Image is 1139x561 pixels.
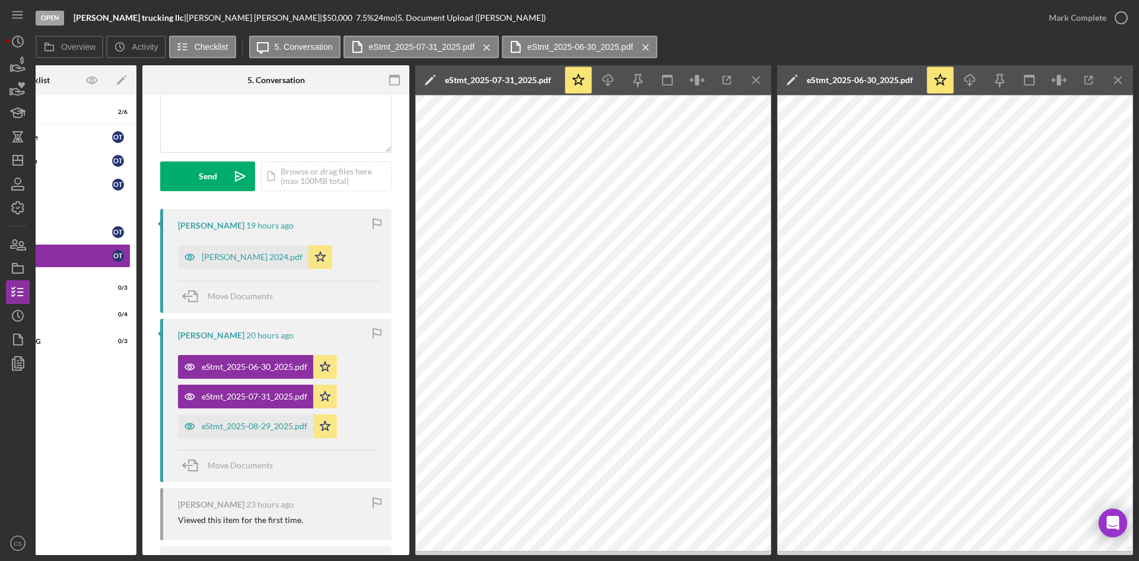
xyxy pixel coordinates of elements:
button: Send [160,161,255,191]
time: 2025-09-04 22:04 [246,331,294,340]
button: Activity [106,36,166,58]
div: Open Intercom Messenger [1099,509,1127,537]
button: CS [6,531,30,555]
label: 5. Conversation [275,42,333,52]
div: eStmt_2025-06-30_2025.pdf [202,362,307,372]
div: Viewed this item for the first time. [178,515,303,525]
div: [PERSON_NAME] [178,221,244,230]
label: eStmt_2025-06-30_2025.pdf [527,42,633,52]
div: 0 / 3 [106,284,128,291]
div: o t [112,131,124,143]
button: Mark Complete [1037,6,1133,30]
label: Checklist [195,42,228,52]
span: Move Documents [208,460,273,470]
div: 7.5 % [356,13,374,23]
text: CS [14,540,21,547]
button: eStmt_2025-06-30_2025.pdf [178,355,337,379]
div: Open [36,11,64,26]
button: Move Documents [178,451,285,480]
label: eStmt_2025-07-31_2025.pdf [369,42,475,52]
div: 24 mo [374,13,395,23]
div: 0 / 4 [106,311,128,318]
div: Send [199,161,217,191]
div: 2 / 6 [106,109,128,116]
div: [PERSON_NAME] [178,331,244,340]
div: eStmt_2025-06-30_2025.pdf [807,75,913,85]
time: 2025-09-04 19:41 [246,500,294,509]
button: eStmt_2025-08-29_2025.pdf [178,414,337,438]
div: eStmt_2025-07-31_2025.pdf [445,75,551,85]
div: 0 / 3 [106,338,128,345]
label: Overview [61,42,96,52]
div: [PERSON_NAME] [PERSON_NAME] | [186,13,322,23]
button: Move Documents [178,281,285,311]
button: eStmt_2025-07-31_2025.pdf [178,385,337,408]
div: 5. Conversation [247,75,305,85]
span: Move Documents [208,291,273,301]
button: Overview [36,36,103,58]
time: 2025-09-04 22:46 [246,221,294,230]
div: o t [112,179,124,191]
button: eStmt_2025-07-31_2025.pdf [343,36,499,58]
div: o t [112,155,124,167]
div: Mark Complete [1049,6,1106,30]
div: o t [112,250,124,262]
button: eStmt_2025-06-30_2025.pdf [502,36,657,58]
button: Checklist [169,36,236,58]
div: [PERSON_NAME] [178,500,244,509]
button: 5. Conversation [249,36,341,58]
div: [PERSON_NAME] 2024.pdf [202,252,303,262]
button: [PERSON_NAME] 2024.pdf [178,245,332,269]
div: | [74,13,186,23]
span: $50,000 [322,12,352,23]
div: eStmt_2025-07-31_2025.pdf [202,392,307,401]
div: eStmt_2025-08-29_2025.pdf [202,421,307,431]
label: Activity [132,42,158,52]
div: | 5. Document Upload ([PERSON_NAME]) [395,13,546,23]
b: [PERSON_NAME] trucking llc [74,12,184,23]
div: o t [112,226,124,238]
